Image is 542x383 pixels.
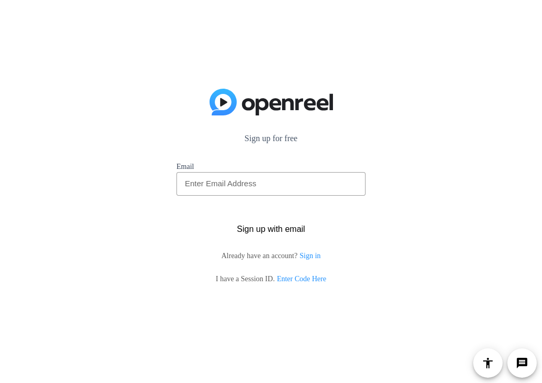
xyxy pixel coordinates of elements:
[185,177,357,190] input: Enter Email Address
[482,357,494,369] mat-icon: accessibility
[516,357,528,369] mat-icon: message
[299,252,320,260] a: Sign in
[221,252,320,260] span: Already have an account?
[176,132,366,145] p: Sign up for free
[210,89,333,116] img: blue-gradient.svg
[176,162,366,172] label: Email
[176,218,366,241] button: Sign up with email
[216,275,326,283] span: I have a Session ID.
[277,275,326,283] a: Enter Code Here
